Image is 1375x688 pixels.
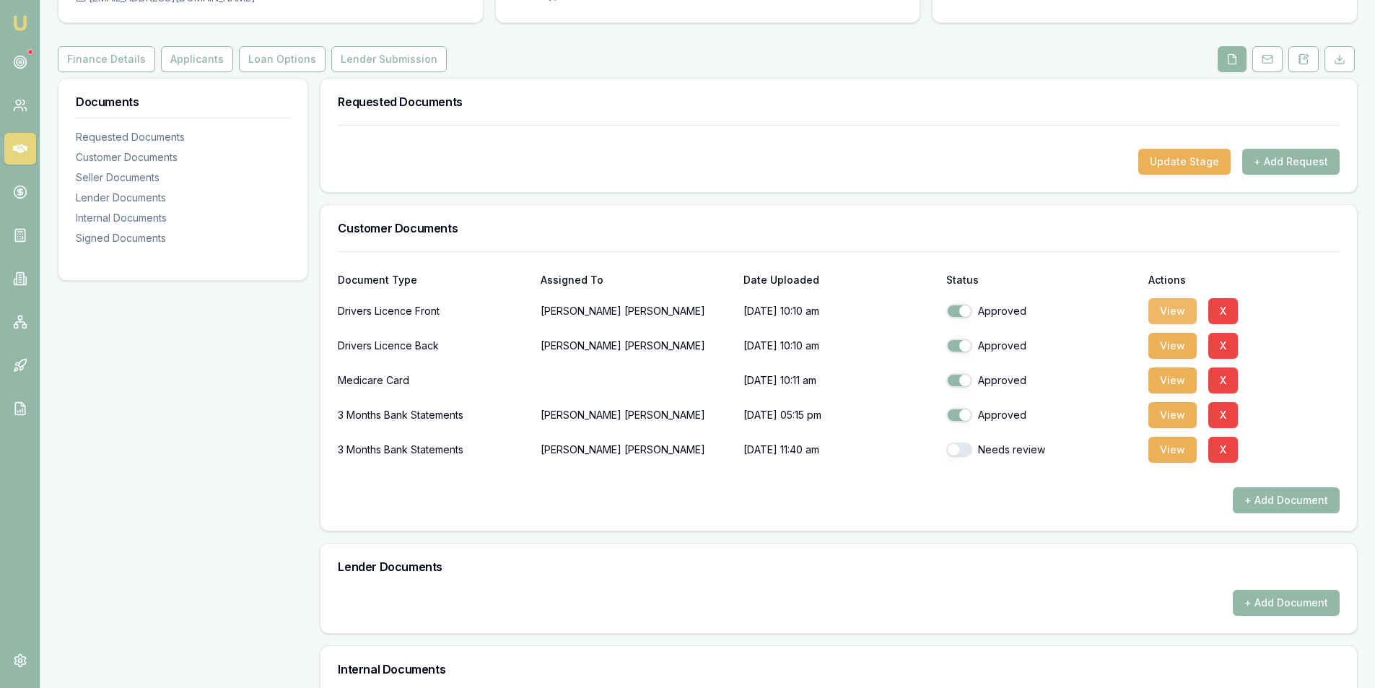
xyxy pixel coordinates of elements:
[1208,402,1238,428] button: X
[76,231,290,245] div: Signed Documents
[1148,367,1197,393] button: View
[541,297,732,326] p: [PERSON_NAME] [PERSON_NAME]
[338,96,1340,108] h3: Requested Documents
[946,443,1138,457] div: Needs review
[338,435,529,464] div: 3 Months Bank Statements
[158,46,236,72] a: Applicants
[338,663,1340,675] h3: Internal Documents
[541,331,732,360] p: [PERSON_NAME] [PERSON_NAME]
[743,366,935,395] p: [DATE] 10:11 am
[946,304,1138,318] div: Approved
[338,331,529,360] div: Drivers Licence Back
[1148,275,1340,285] div: Actions
[1148,298,1197,324] button: View
[338,366,529,395] div: Medicare Card
[76,96,290,108] h3: Documents
[743,401,935,430] p: [DATE] 05:15 pm
[338,401,529,430] div: 3 Months Bank Statements
[743,297,935,326] p: [DATE] 10:10 am
[338,561,1340,572] h3: Lender Documents
[338,222,1340,234] h3: Customer Documents
[1148,333,1197,359] button: View
[1138,149,1231,175] button: Update Stage
[1208,437,1238,463] button: X
[1148,402,1197,428] button: View
[946,275,1138,285] div: Status
[946,408,1138,422] div: Approved
[338,275,529,285] div: Document Type
[1233,487,1340,513] button: + Add Document
[76,130,290,144] div: Requested Documents
[743,435,935,464] p: [DATE] 11:40 am
[331,46,447,72] button: Lender Submission
[1208,333,1238,359] button: X
[743,331,935,360] p: [DATE] 10:10 am
[1242,149,1340,175] button: + Add Request
[743,275,935,285] div: Date Uploaded
[328,46,450,72] a: Lender Submission
[76,170,290,185] div: Seller Documents
[1148,437,1197,463] button: View
[58,46,158,72] a: Finance Details
[76,211,290,225] div: Internal Documents
[236,46,328,72] a: Loan Options
[1233,590,1340,616] button: + Add Document
[1208,298,1238,324] button: X
[946,339,1138,353] div: Approved
[541,401,732,430] p: [PERSON_NAME] [PERSON_NAME]
[338,297,529,326] div: Drivers Licence Front
[541,435,732,464] p: [PERSON_NAME] [PERSON_NAME]
[946,373,1138,388] div: Approved
[541,275,732,285] div: Assigned To
[58,46,155,72] button: Finance Details
[161,46,233,72] button: Applicants
[76,150,290,165] div: Customer Documents
[76,191,290,205] div: Lender Documents
[239,46,326,72] button: Loan Options
[1208,367,1238,393] button: X
[12,14,29,32] img: emu-icon-u.png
